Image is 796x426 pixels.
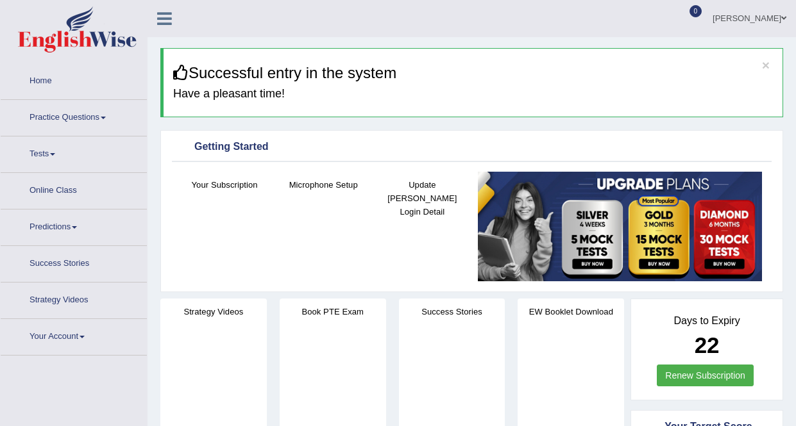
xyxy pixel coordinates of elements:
[182,178,267,192] h4: Your Subscription
[1,319,147,351] a: Your Account
[1,136,147,168] a: Tests
[690,5,702,17] span: 0
[175,138,768,157] div: Getting Started
[160,305,267,318] h4: Strategy Videos
[399,305,505,318] h4: Success Stories
[280,178,366,192] h4: Microphone Setup
[1,100,147,132] a: Practice Questions
[379,178,465,218] h4: Update [PERSON_NAME] Login Detail
[1,63,147,95] a: Home
[280,305,386,318] h4: Book PTE Exam
[1,283,147,315] a: Strategy Videos
[1,209,147,242] a: Predictions
[478,172,762,281] img: small5.jpg
[657,365,754,386] a: Renew Subscription
[1,246,147,278] a: Success Stories
[762,58,770,72] button: ×
[1,173,147,205] a: Online Class
[695,332,720,357] b: 22
[645,315,768,327] h4: Days to Expiry
[173,88,773,101] h4: Have a pleasant time!
[518,305,624,318] h4: EW Booklet Download
[173,65,773,81] h3: Successful entry in the system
